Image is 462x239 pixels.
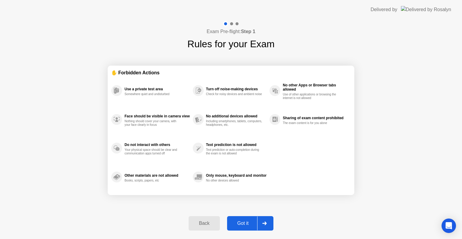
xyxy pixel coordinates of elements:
[206,114,266,118] div: No additional devices allowed
[227,216,273,231] button: Got it
[206,173,266,178] div: Only mouse, keyboard and monitor
[125,148,181,155] div: Your physical space should be clear and communication apps turned off
[206,92,263,96] div: Check for noisy devices and ambient noise
[125,114,190,118] div: Face should be visible in camera view
[125,92,181,96] div: Somewhere quiet and undisturbed
[125,143,190,147] div: Do not interact with others
[283,121,340,125] div: The exam content is for you alone
[206,87,266,91] div: Turn off noise-making devices
[206,179,263,182] div: No other devices allowed
[206,143,266,147] div: Text prediction is not allowed
[206,148,263,155] div: Text prediction or auto-completion during the exam is not allowed
[206,119,263,127] div: Including smartphones, tablets, computers, headphones, etc.
[187,37,275,51] h1: Rules for your Exam
[207,28,255,35] h4: Exam Pre-flight:
[125,119,181,127] div: Nothing should cover your camera, with your face clearly in focus
[241,29,255,34] b: Step 1
[283,116,348,120] div: Sharing of exam content prohibited
[229,221,257,226] div: Got it
[190,221,218,226] div: Back
[442,219,456,233] div: Open Intercom Messenger
[125,87,190,91] div: Use a private test area
[283,83,348,92] div: No other Apps or Browser tabs allowed
[125,173,190,178] div: Other materials are not allowed
[125,179,181,182] div: Books, scripts, papers, etc
[189,216,220,231] button: Back
[283,93,340,100] div: Use of other applications or browsing the internet is not allowed
[401,6,451,13] img: Delivered by Rosalyn
[111,69,351,76] div: ✋ Forbidden Actions
[371,6,397,13] div: Delivered by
